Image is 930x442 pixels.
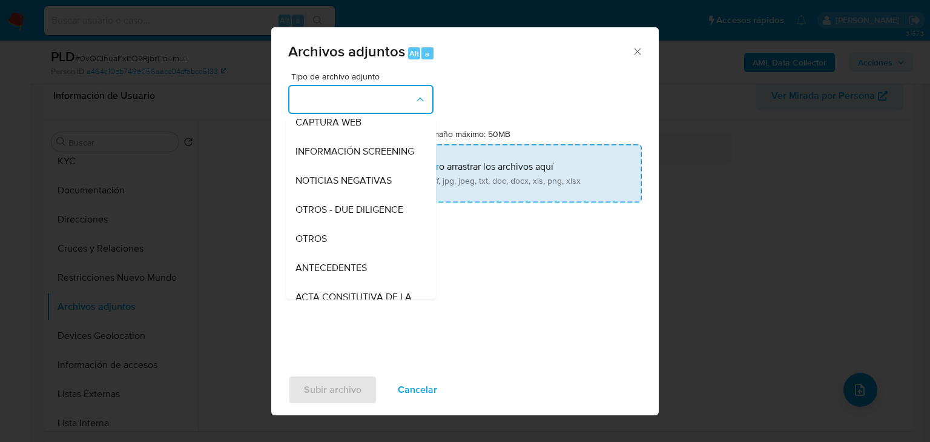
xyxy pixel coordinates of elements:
[295,146,414,158] span: INFORMACIÓN SCREENING
[632,45,642,56] button: Cerrar
[424,129,510,139] label: Tamaño máximo: 50MB
[382,375,453,404] button: Cancelar
[409,48,419,59] span: Alt
[295,233,327,245] span: OTROS
[295,175,392,187] span: NOTICIAS NEGATIVAS
[295,204,403,216] span: OTROS - DUE DILIGENCE
[398,377,437,403] span: Cancelar
[295,116,361,129] span: CAPTURA WEB
[425,48,429,59] span: a
[295,262,367,274] span: ANTECEDENTES
[291,72,437,81] span: Tipo de archivo adjunto
[288,41,405,62] span: Archivos adjuntos
[295,291,419,315] span: ACTA CONSITUTIVA DE LA PERSONA JURÍDICA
